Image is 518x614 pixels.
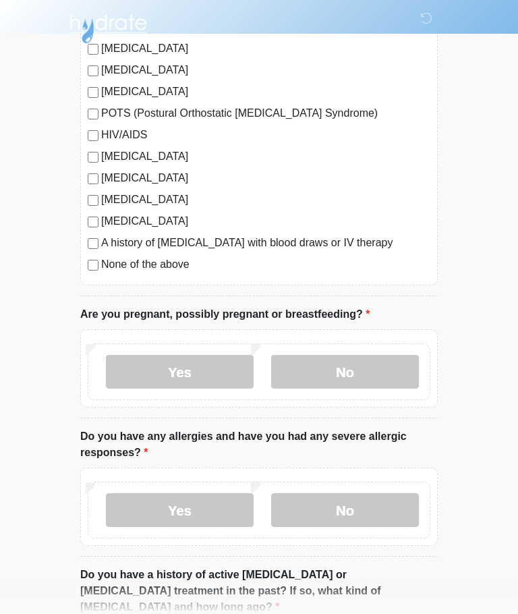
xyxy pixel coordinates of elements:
[88,88,98,99] input: [MEDICAL_DATA]
[271,494,419,528] label: No
[88,131,98,142] input: HIV/AIDS
[88,260,98,271] input: None of the above
[101,63,430,79] label: [MEDICAL_DATA]
[101,106,430,122] label: POTS (Postural Orthostatic [MEDICAL_DATA] Syndrome)
[88,196,98,206] input: [MEDICAL_DATA]
[88,217,98,228] input: [MEDICAL_DATA]
[101,84,430,101] label: [MEDICAL_DATA]
[271,356,419,389] label: No
[101,235,430,252] label: A history of [MEDICAL_DATA] with blood draws or IV therapy
[80,307,370,323] label: Are you pregnant, possibly pregnant or breastfeeding?
[101,257,430,273] label: None of the above
[106,494,254,528] label: Yes
[88,174,98,185] input: [MEDICAL_DATA]
[101,192,430,208] label: [MEDICAL_DATA]
[101,149,430,165] label: [MEDICAL_DATA]
[67,10,149,45] img: Hydrate IV Bar - Arcadia Logo
[101,214,430,230] label: [MEDICAL_DATA]
[106,356,254,389] label: Yes
[101,128,430,144] label: HIV/AIDS
[88,66,98,77] input: [MEDICAL_DATA]
[80,429,438,462] label: Do you have any allergies and have you had any severe allergic responses?
[88,109,98,120] input: POTS (Postural Orthostatic [MEDICAL_DATA] Syndrome)
[101,171,430,187] label: [MEDICAL_DATA]
[88,152,98,163] input: [MEDICAL_DATA]
[88,239,98,250] input: A history of [MEDICAL_DATA] with blood draws or IV therapy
